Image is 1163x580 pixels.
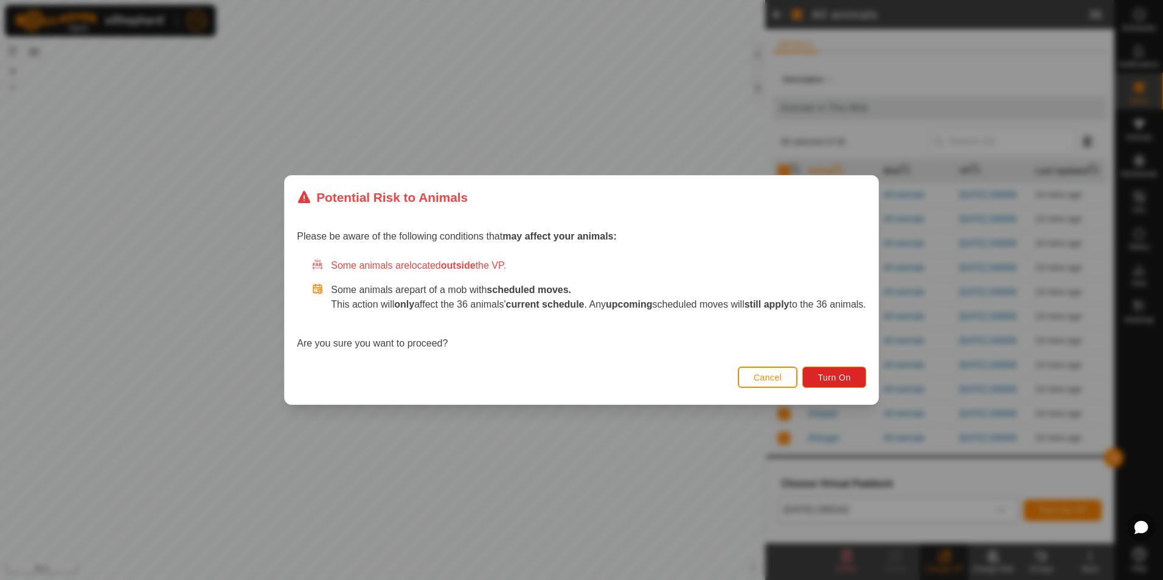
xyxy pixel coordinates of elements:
[409,285,571,295] span: part of a mob with
[297,231,617,241] span: Please be aware of the following conditions that
[487,285,571,295] strong: scheduled moves.
[331,283,866,297] p: Some animals are
[818,373,850,382] span: Turn On
[502,231,617,241] strong: may affect your animals:
[297,188,468,207] div: Potential Risk to Animals
[506,299,585,309] strong: current schedule
[745,299,790,309] strong: still apply
[297,258,866,351] div: Are you sure you want to proceed?
[441,260,476,271] strong: outside
[409,260,506,271] span: located the VP.
[606,299,652,309] strong: upcoming
[394,299,414,309] strong: only
[754,373,782,382] span: Cancel
[311,258,866,273] div: Some animals are
[738,367,798,388] button: Cancel
[802,367,866,388] button: Turn On
[331,297,866,312] p: This action will affect the 36 animals' . Any scheduled moves will to the 36 animals.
